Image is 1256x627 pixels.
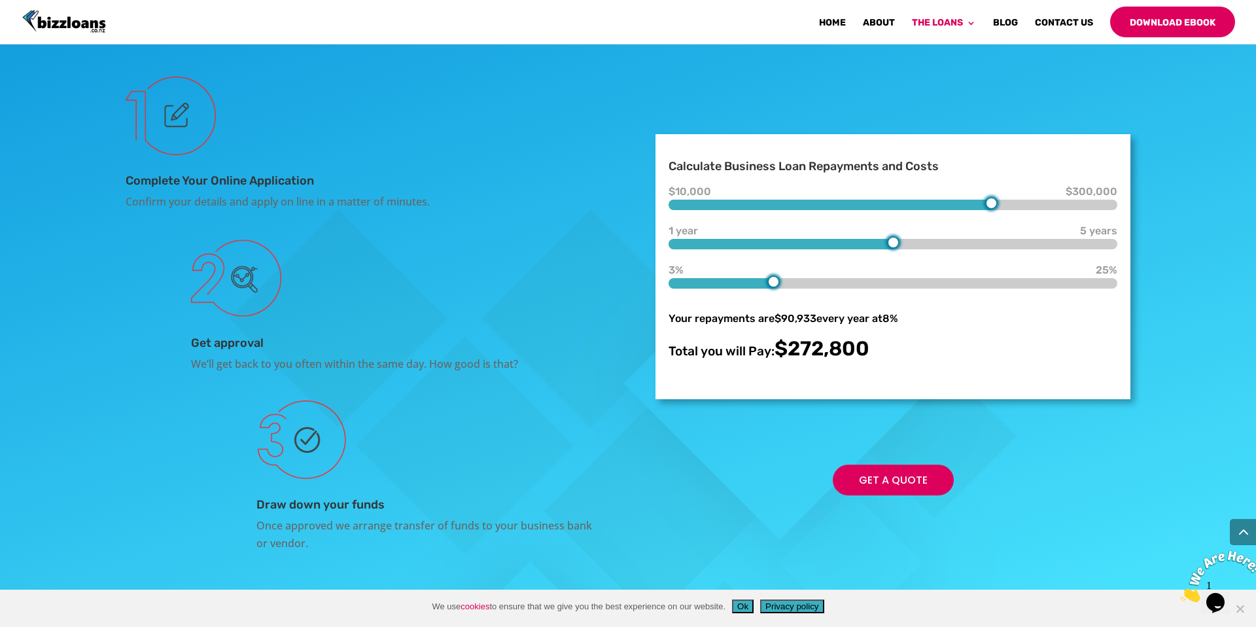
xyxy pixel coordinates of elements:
[775,336,869,361] span: $272,800
[775,312,816,325] span: $90,933
[126,193,601,211] div: Confirm your details and apply on line in a matter of minutes.
[1175,545,1256,607] iframe: chat widget
[432,600,725,613] span: We use to ensure that we give you the best experience on our website.
[256,497,385,512] span: Draw down your funds
[760,600,824,613] button: Privacy policy
[732,600,754,613] button: Ok
[819,18,846,37] a: Home
[126,173,314,188] span: Complete Your Online Application
[191,355,601,373] div: We’ll get back to you often within the same day. How good is that?
[669,310,1117,327] div: Your repayments are every year at
[993,18,1018,37] a: Blog
[5,5,86,57] img: Chat attention grabber
[882,312,898,325] span: 8%
[669,340,1117,360] div: Total you will Pay:
[833,465,954,495] a: Get a Quote
[461,601,489,611] a: cookies
[22,10,106,33] img: Bizzloans New Zealand
[256,517,601,552] div: Once approved we arrange transfer of funds to your business bank or vendor.
[191,336,264,350] span: Get approval
[863,18,895,37] a: About
[5,5,10,16] span: 1
[1035,18,1093,37] a: Contact Us
[912,18,976,37] a: The Loans
[669,160,1117,179] h2: Calculate Business Loan Repayments and Costs
[1110,7,1235,37] a: Download Ebook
